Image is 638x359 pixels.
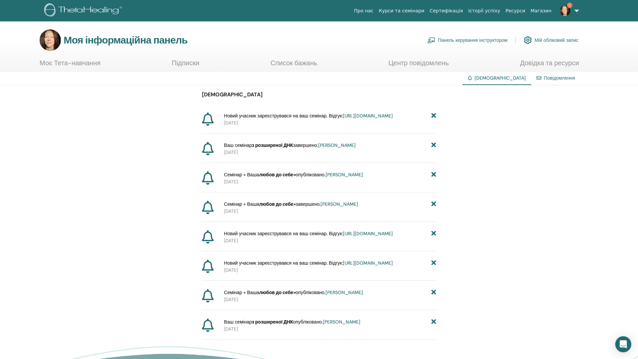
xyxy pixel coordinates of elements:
a: [PERSON_NAME] [318,142,356,148]
font: [DATE] [224,179,238,185]
a: Моє Тета-навчання [40,59,100,72]
img: logo.png [44,3,124,18]
font: завершено. [293,142,318,148]
font: Центр повідомлень [388,59,449,67]
font: Панель керування інструктором [438,37,508,43]
font: Про нас [354,8,373,13]
font: любов до себе» [259,289,296,295]
font: [DATE] [224,208,238,214]
a: Історії успіху [466,5,503,17]
font: опубліковано. [296,172,326,178]
div: Відкрити Intercom Messenger [615,336,631,352]
img: chalkboard-teacher.svg [427,37,435,43]
font: [DEMOGRAPHIC_DATA] [202,91,263,98]
a: Сертифікація [427,5,466,17]
font: опубліковано. [293,319,323,325]
a: Підписки [172,59,199,72]
font: опубліковано. [296,289,326,295]
font: Сертифікація [430,8,463,13]
font: Мій обліковий запис [535,37,578,43]
a: [URL][DOMAIN_NAME] [343,113,393,119]
font: Новий учасник зареєструвався на ваш семінар. Відгук: [224,113,343,119]
a: Список бажань [271,59,317,72]
font: Моя інформаційна панель [64,33,188,47]
font: завершено. [296,201,321,207]
font: [DEMOGRAPHIC_DATA] [475,75,526,81]
font: [DATE] [224,149,238,155]
font: [DATE] [224,326,238,332]
font: Магазин [530,8,551,13]
font: з розширеної ДНК [252,319,293,325]
font: Список бажань [271,59,317,67]
font: [DATE] [224,267,238,273]
font: Курси та семінари [379,8,424,13]
font: [DATE] [224,296,238,302]
font: Підписки [172,59,199,67]
a: [PERSON_NAME] [326,289,363,295]
font: любов до себе» [259,201,296,207]
a: [URL][DOMAIN_NAME] [343,231,393,237]
img: cog.svg [524,34,532,46]
font: Історії успіху [468,8,500,13]
font: Довідка та ресурси [520,59,579,67]
a: Ресурси [503,5,528,17]
a: Повідомлення [544,75,575,81]
a: Про нас [351,5,376,17]
a: [URL][DOMAIN_NAME] [343,260,393,266]
font: Семінар « Ваша [224,289,259,295]
font: Новий учасник зареєструвався на ваш семінар. Відгук: [224,231,343,237]
img: default.jpg [40,29,61,51]
font: [DATE] [224,238,238,244]
font: Семінар « Ваша [224,201,259,207]
font: Ресурси [506,8,525,13]
a: [PERSON_NAME] [326,172,363,178]
a: Курси та семінари [376,5,427,17]
a: [PERSON_NAME] [323,319,360,325]
font: Семінар « Ваша [224,172,259,178]
font: [DATE] [224,120,238,126]
a: [PERSON_NAME] [321,201,358,207]
a: Довідка та ресурси [520,59,579,72]
font: з розширеної ДНК [252,142,293,148]
font: любов до себе» [259,172,296,178]
font: Ваш семінар [224,142,252,148]
font: Новий учасник зареєструвався на ваш семінар. Відгук: [224,260,343,266]
a: Мій обліковий запис [524,33,578,48]
img: default.jpg [560,5,570,16]
a: Магазин [528,5,554,17]
font: 1 [569,3,570,7]
font: Ваш семінар [224,319,252,325]
a: Панель керування інструктором [427,33,508,48]
a: Центр повідомлень [388,59,449,72]
font: Моє Тета-навчання [40,59,100,67]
